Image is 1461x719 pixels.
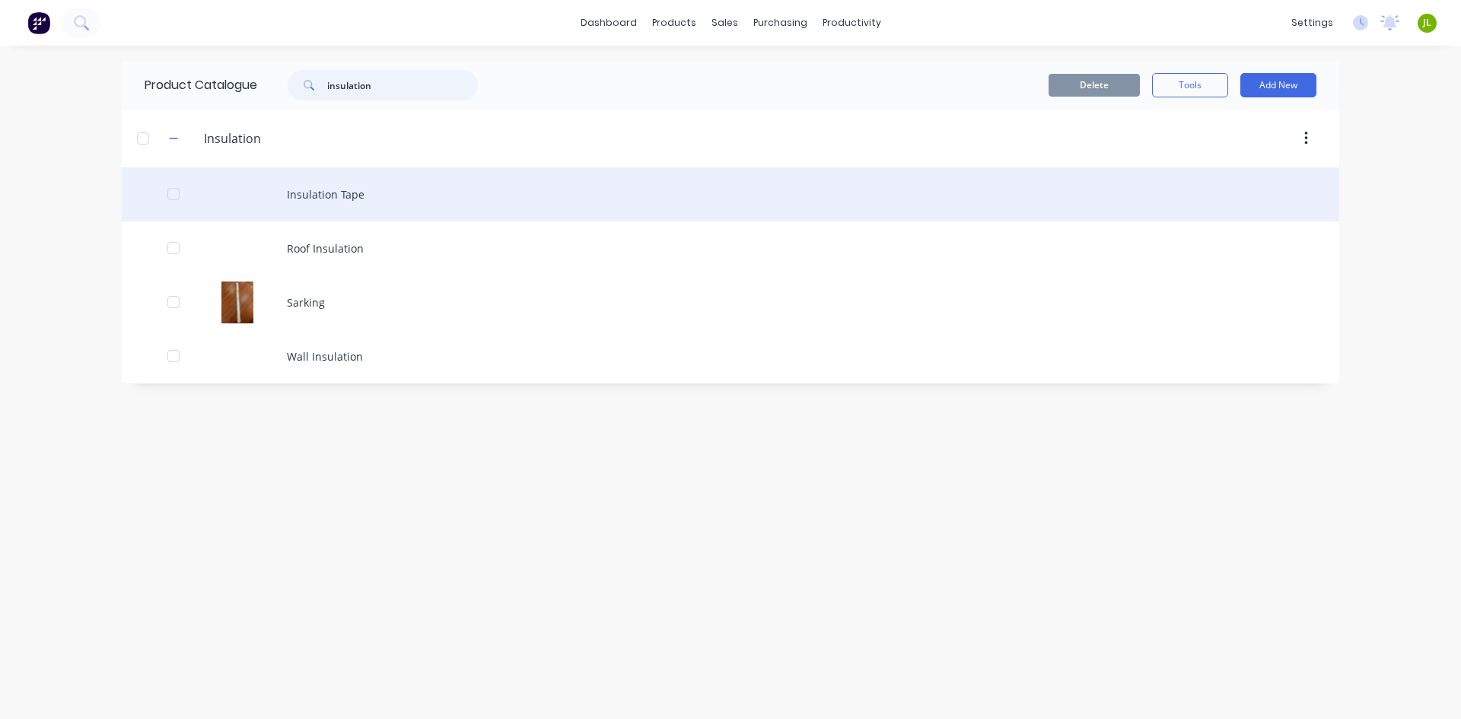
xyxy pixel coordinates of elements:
a: dashboard [573,11,645,34]
input: Search... [327,70,478,100]
button: Tools [1152,73,1228,97]
div: settings [1284,11,1341,34]
div: sales [704,11,746,34]
div: SarkingSarking [122,275,1339,329]
input: Enter category name [204,129,384,148]
button: Delete [1049,74,1140,97]
div: Product Catalogue [122,61,257,110]
div: purchasing [746,11,815,34]
div: Insulation Tape [122,167,1339,221]
span: JL [1423,16,1431,30]
button: Add New [1240,73,1316,97]
div: products [645,11,704,34]
img: Factory [27,11,50,34]
div: Roof Insulation [122,221,1339,275]
div: Wall Insulation [122,329,1339,383]
div: productivity [815,11,889,34]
